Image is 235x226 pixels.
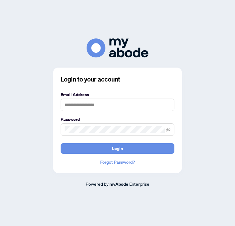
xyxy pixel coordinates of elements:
[129,181,149,187] span: Enterprise
[112,144,123,153] span: Login
[166,127,170,132] span: eye-invisible
[61,91,174,98] label: Email Address
[61,116,174,123] label: Password
[61,159,174,166] a: Forgot Password?
[61,143,174,154] button: Login
[109,181,128,188] a: myAbode
[87,38,148,57] img: ma-logo
[86,181,109,187] span: Powered by
[61,75,174,84] h3: Login to your account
